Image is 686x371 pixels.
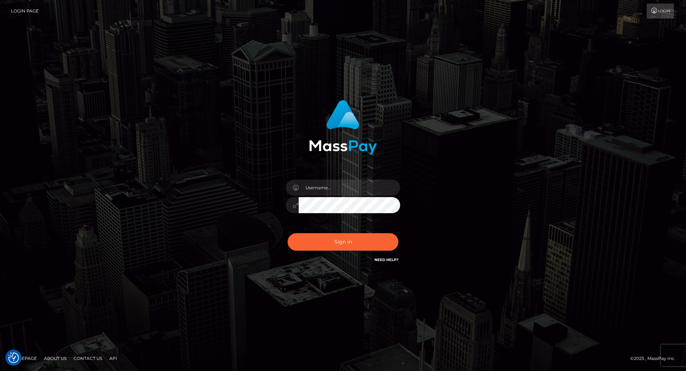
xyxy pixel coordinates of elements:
[647,4,674,19] a: Login
[8,352,19,363] button: Consent Preferences
[288,233,398,251] button: Sign in
[8,353,40,364] a: Homepage
[71,353,105,364] a: Contact Us
[11,4,39,19] a: Login Page
[374,257,398,262] a: Need Help?
[309,100,377,155] img: MassPay Login
[299,180,400,196] input: Username...
[106,353,120,364] a: API
[41,353,69,364] a: About Us
[630,355,681,362] div: © 2025 , MassPay Inc.
[8,352,19,363] img: Revisit consent button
